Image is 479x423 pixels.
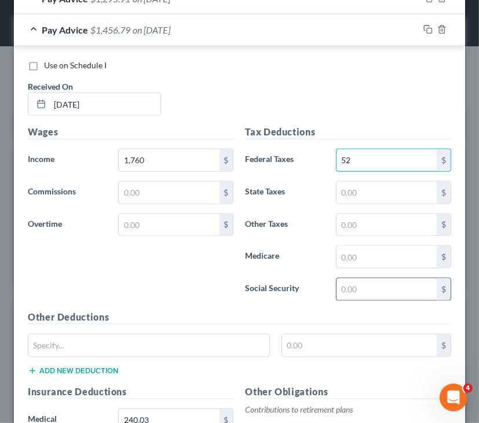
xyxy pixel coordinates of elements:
[28,310,451,325] h5: Other Deductions
[240,245,330,268] label: Medicare
[246,125,452,139] h5: Tax Deductions
[437,182,451,204] div: $
[90,24,130,35] span: $1,456.79
[246,385,452,399] h5: Other Obligations
[240,214,330,237] label: Other Taxes
[437,149,451,171] div: $
[22,214,112,237] label: Overtime
[437,278,451,300] div: $
[437,334,451,356] div: $
[28,82,73,91] span: Received On
[28,366,118,376] button: Add new deduction
[119,214,219,236] input: 0.00
[28,154,54,164] span: Income
[437,246,451,268] div: $
[220,182,233,204] div: $
[282,334,437,356] input: 0.00
[42,24,88,35] span: Pay Advice
[246,404,452,415] p: Contributions to retirement plans
[28,334,269,356] input: Specify...
[119,182,219,204] input: 0.00
[240,278,330,301] label: Social Security
[50,93,160,115] input: MM/DD/YYYY
[133,24,170,35] span: on [DATE]
[337,214,437,236] input: 0.00
[220,149,233,171] div: $
[337,149,437,171] input: 0.00
[440,384,467,411] iframe: Intercom live chat
[28,125,234,139] h5: Wages
[437,214,451,236] div: $
[220,214,233,236] div: $
[337,278,437,300] input: 0.00
[119,149,219,171] input: 0.00
[22,181,112,204] label: Commissions
[240,181,330,204] label: State Taxes
[337,182,437,204] input: 0.00
[337,246,437,268] input: 0.00
[240,149,330,172] label: Federal Taxes
[463,384,473,393] span: 4
[28,385,234,399] h5: Insurance Deductions
[44,60,107,70] span: Use on Schedule I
